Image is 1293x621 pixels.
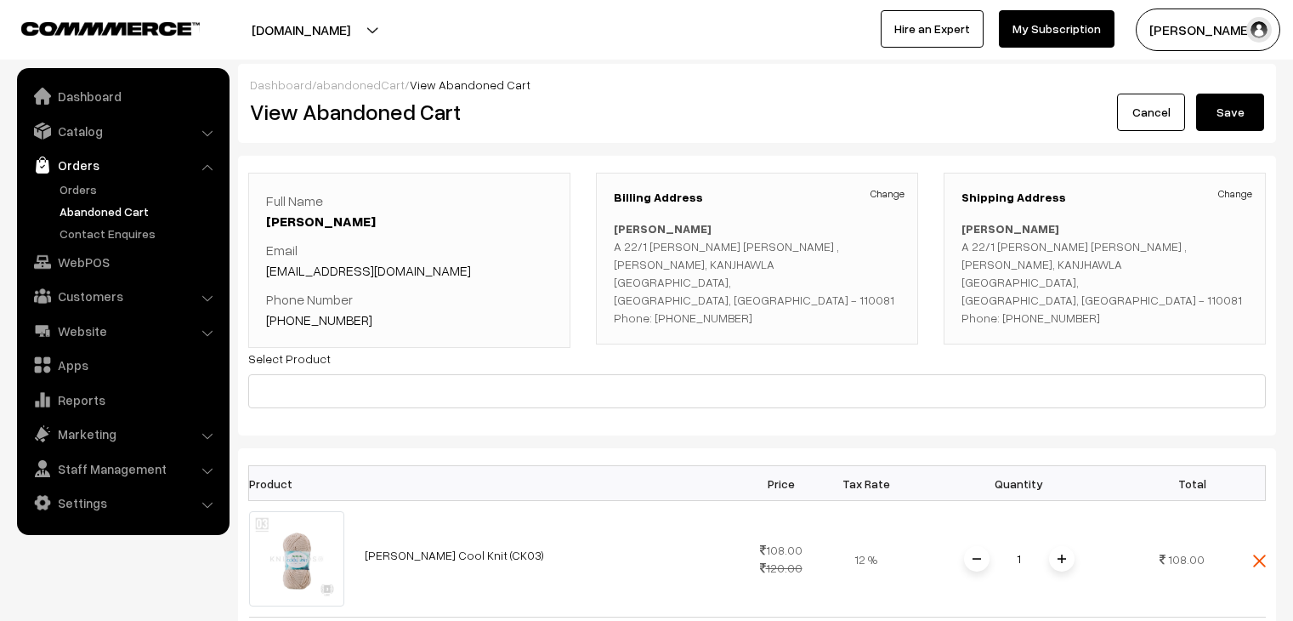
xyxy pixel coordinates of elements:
p: Email [266,240,553,281]
img: user [1246,17,1272,43]
a: Staff Management [21,453,224,484]
p: A 22/1 [PERSON_NAME] [PERSON_NAME] , [PERSON_NAME], KANJHAWLA [GEOGRAPHIC_DATA], [GEOGRAPHIC_DATA... [614,219,900,327]
span: View Abandoned Cart [410,77,530,92]
th: Tax Rate [824,466,909,501]
button: [PERSON_NAME]… [1136,9,1280,51]
a: Customers [21,281,224,311]
a: COMMMERCE [21,17,170,37]
a: Orders [55,180,224,198]
span: 108.00 [1168,552,1205,567]
a: Cancel [1117,94,1185,131]
a: Reports [21,385,224,415]
a: Orders [21,150,224,180]
button: [DOMAIN_NAME] [192,9,410,51]
p: Full Name [266,191,553,231]
th: Quantity [909,466,1130,501]
a: abandonedCart [316,77,405,92]
a: [PHONE_NUMBER] [266,311,372,328]
img: plusI [1058,555,1066,563]
span: 12 % [854,552,877,567]
a: [PERSON_NAME] Cool Knit (CK03) [365,548,544,562]
th: Product [249,466,354,501]
th: Price [739,466,824,501]
h3: Billing Address [614,191,900,205]
a: [PERSON_NAME] [266,213,376,230]
a: Catalog [21,116,224,146]
div: / / [250,76,1264,94]
a: WebPOS [21,247,224,277]
a: Hire an Expert [881,10,984,48]
a: Dashboard [250,77,312,92]
b: [PERSON_NAME] [614,221,712,236]
b: [PERSON_NAME] [961,221,1059,236]
td: 108.00 [739,501,824,618]
a: Settings [21,487,224,518]
h3: Shipping Address [961,191,1248,205]
p: A 22/1 [PERSON_NAME] [PERSON_NAME] , [PERSON_NAME], KANJHAWLA [GEOGRAPHIC_DATA], [GEOGRAPHIC_DATA... [961,219,1248,327]
a: Apps [21,350,224,380]
img: COMMMERCE [21,22,200,35]
img: minus [973,555,981,563]
a: Dashboard [21,81,224,111]
a: Marketing [21,419,224,449]
a: Contact Enquires [55,225,224,242]
a: Website [21,316,224,346]
button: Save [1196,94,1264,131]
img: 03.jpg [249,511,344,607]
a: Abandoned Cart [55,202,224,220]
h2: View Abandoned Cart [250,99,745,125]
p: Phone Number [266,289,553,330]
a: Change [1218,186,1252,202]
a: My Subscription [999,10,1114,48]
th: Total [1130,466,1215,501]
a: Change [871,186,905,202]
img: close [1253,555,1266,567]
a: [EMAIL_ADDRESS][DOMAIN_NAME] [266,262,471,279]
strike: 120.00 [760,561,802,575]
label: Select Product [248,350,331,367]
